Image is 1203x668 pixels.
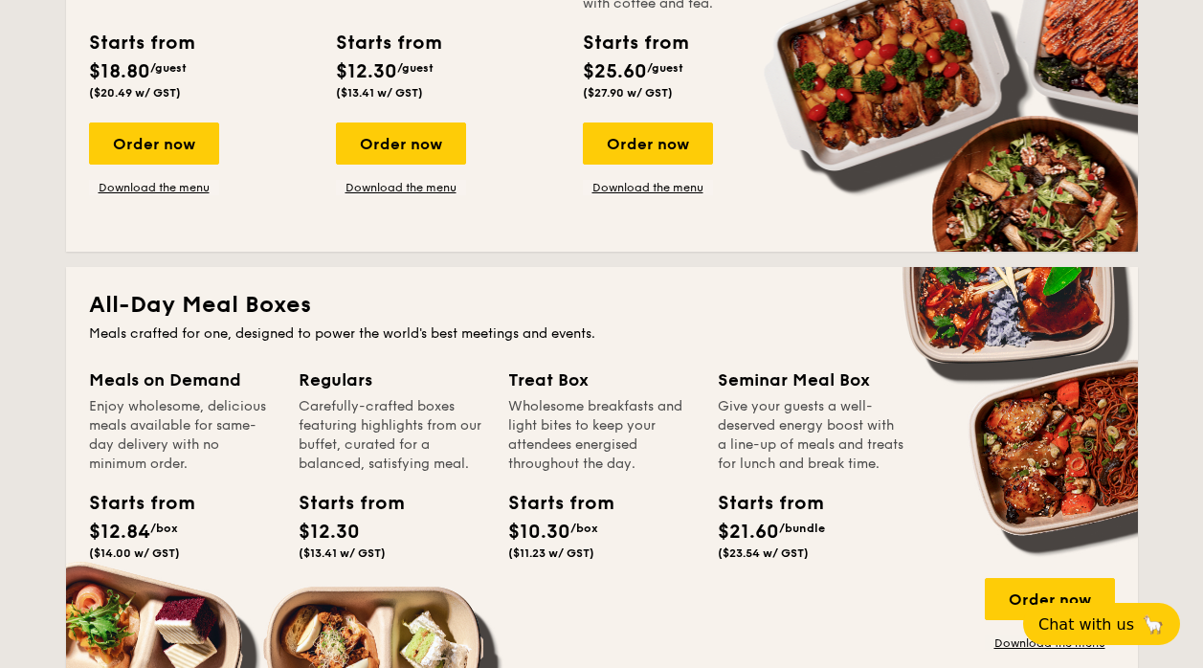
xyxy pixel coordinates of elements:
[150,61,187,75] span: /guest
[336,60,397,83] span: $12.30
[336,86,423,100] span: ($13.41 w/ GST)
[89,86,181,100] span: ($20.49 w/ GST)
[647,61,683,75] span: /guest
[508,489,594,518] div: Starts from
[985,578,1115,620] div: Order now
[89,180,219,195] a: Download the menu
[89,60,150,83] span: $18.80
[299,397,485,474] div: Carefully-crafted boxes featuring highlights from our buffet, curated for a balanced, satisfying ...
[89,324,1115,344] div: Meals crafted for one, designed to power the world's best meetings and events.
[89,489,175,518] div: Starts from
[299,367,485,393] div: Regulars
[89,397,276,474] div: Enjoy wholesome, delicious meals available for same-day delivery with no minimum order.
[583,60,647,83] span: $25.60
[89,546,180,560] span: ($14.00 w/ GST)
[583,29,687,57] div: Starts from
[508,546,594,560] span: ($11.23 w/ GST)
[570,522,598,535] span: /box
[718,489,804,518] div: Starts from
[1023,603,1180,645] button: Chat with us🦙
[583,122,713,165] div: Order now
[397,61,434,75] span: /guest
[89,29,193,57] div: Starts from
[718,397,904,474] div: Give your guests a well-deserved energy boost with a line-up of meals and treats for lunch and br...
[583,86,673,100] span: ($27.90 w/ GST)
[299,521,360,544] span: $12.30
[508,521,570,544] span: $10.30
[150,522,178,535] span: /box
[89,122,219,165] div: Order now
[89,367,276,393] div: Meals on Demand
[779,522,825,535] span: /bundle
[336,180,466,195] a: Download the menu
[299,489,385,518] div: Starts from
[89,521,150,544] span: $12.84
[508,397,695,474] div: Wholesome breakfasts and light bites to keep your attendees energised throughout the day.
[583,180,713,195] a: Download the menu
[508,367,695,393] div: Treat Box
[299,546,386,560] span: ($13.41 w/ GST)
[1038,615,1134,634] span: Chat with us
[89,290,1115,321] h2: All-Day Meal Boxes
[718,367,904,393] div: Seminar Meal Box
[336,29,440,57] div: Starts from
[718,521,779,544] span: $21.60
[718,546,809,560] span: ($23.54 w/ GST)
[1142,613,1165,635] span: 🦙
[985,635,1115,651] a: Download the menu
[336,122,466,165] div: Order now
